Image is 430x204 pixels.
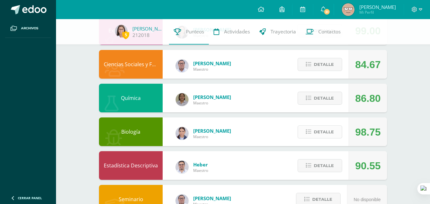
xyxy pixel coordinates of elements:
img: 3af43c4f3931345fadf8ce10480f33e2.png [176,93,188,106]
span: [PERSON_NAME] [359,4,396,10]
span: No disponible [354,197,381,202]
span: Maestro [193,134,231,139]
div: 90.55 [355,151,381,180]
div: 86.80 [355,84,381,113]
a: Archivos [5,19,51,38]
span: Maestro [193,67,231,72]
span: Detalle [314,126,334,138]
img: 855b3dd62270c154f2b859b7888d8297.png [176,127,188,140]
span: Detalle [314,59,334,70]
span: [PERSON_NAME] [193,60,231,67]
div: Ciencias Sociales y Formación Ciudadana 5 [99,50,163,79]
span: Actividades [224,28,250,35]
span: Punteos [186,28,204,35]
button: Detalle [298,58,342,71]
button: Detalle [298,159,342,172]
span: Detalle [314,160,334,172]
span: Maestro [193,100,231,106]
button: Detalle [298,125,342,138]
div: Biología [99,117,163,146]
span: Trayectoria [271,28,296,35]
span: Contactos [318,28,341,35]
div: Química [99,84,163,112]
span: Maestro [193,168,208,173]
a: Punteos [169,19,209,45]
a: Actividades [209,19,255,45]
div: 98.75 [355,118,381,146]
a: Trayectoria [255,19,301,45]
span: Heber [193,161,208,168]
span: Archivos [21,26,38,31]
span: 5 [122,31,129,39]
span: 31 [323,8,330,15]
a: [PERSON_NAME] [132,25,164,32]
span: [PERSON_NAME] [193,195,231,201]
span: [PERSON_NAME] [193,94,231,100]
a: Contactos [301,19,345,45]
span: Detalle [314,92,334,104]
span: Mi Perfil [359,10,396,15]
a: 212018 [132,32,150,39]
img: 5314e2d780592f124e930c7ca26f6512.png [115,25,128,38]
span: [PERSON_NAME] [193,128,231,134]
div: 84.67 [355,50,381,79]
img: c28e96c64a857f88dd0d4ccb8c9396fa.png [342,3,355,16]
img: 54231652241166600daeb3395b4f1510.png [176,161,188,173]
img: 5778bd7e28cf89dedf9ffa8080fc1cd8.png [176,60,188,72]
div: Estadística Descriptiva [99,151,163,180]
button: Detalle [298,92,342,105]
span: Cerrar panel [18,196,42,200]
